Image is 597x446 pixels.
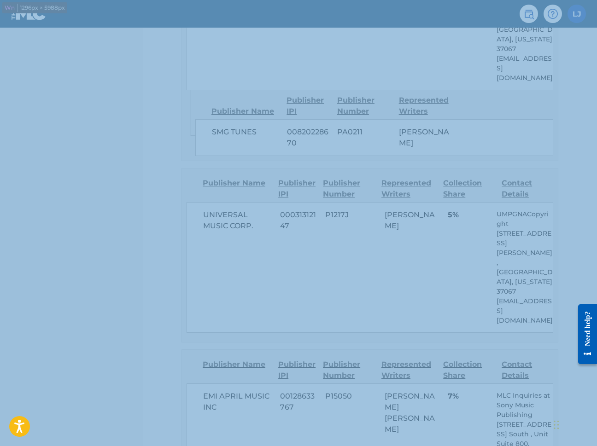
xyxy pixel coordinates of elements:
div: Contact Details [502,359,553,381]
div: Collection Share [443,178,495,200]
a: Public Search [520,5,538,23]
p: [EMAIL_ADDRESS][DOMAIN_NAME] [497,54,553,83]
span: SMG TUNES [212,127,280,138]
p: [EMAIL_ADDRESS][DOMAIN_NAME] [497,296,553,325]
p: [STREET_ADDRESS][PERSON_NAME], [497,229,553,267]
div: Publisher Name [211,106,280,117]
span: P15050 [325,391,378,402]
iframe: Chat Widget [551,402,597,446]
p: MLC Inquiries at Sony Music Publishing [497,391,553,420]
div: Drag [554,411,559,439]
div: Collection Share [443,359,495,381]
img: help [547,8,558,19]
span: P1217J [325,209,378,220]
div: Publisher Number [323,359,375,381]
iframe: Resource Center [571,297,597,371]
span: [PERSON_NAME] [385,210,435,230]
div: Represented Writers [399,95,454,117]
p: [GEOGRAPHIC_DATA], [US_STATE] 37067 [497,25,553,54]
span: [PERSON_NAME] [399,127,449,147]
span: PA0211 [337,127,392,138]
span: 00128633767 [280,391,318,413]
div: Publisher Number [337,95,392,117]
div: Publisher IPI [278,359,316,381]
div: Publisher Name [203,178,271,200]
span: [PERSON_NAME] [PERSON_NAME] [385,392,435,434]
div: Publisher Name [203,359,271,381]
span: 7% [448,391,490,402]
img: MLC Logo [11,7,47,20]
div: User Menu [568,5,586,23]
div: Contact Details [502,178,553,200]
div: Represented Writers [381,359,436,381]
div: Publisher IPI [287,95,330,117]
p: [GEOGRAPHIC_DATA], [US_STATE] 37067 [497,267,553,296]
div: Publisher Number [323,178,375,200]
span: 5% [448,209,490,220]
p: UMPGNACopyright [497,209,553,229]
img: search [523,8,534,19]
span: 00031312147 [280,209,318,232]
div: Publisher IPI [278,178,316,200]
span: 00820228670 [287,127,330,149]
span: UNIVERSAL MUSIC CORP. [203,209,273,232]
div: Help [544,5,562,23]
span: EMI APRIL MUSIC INC [203,391,273,413]
div: Represented Writers [381,178,436,200]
